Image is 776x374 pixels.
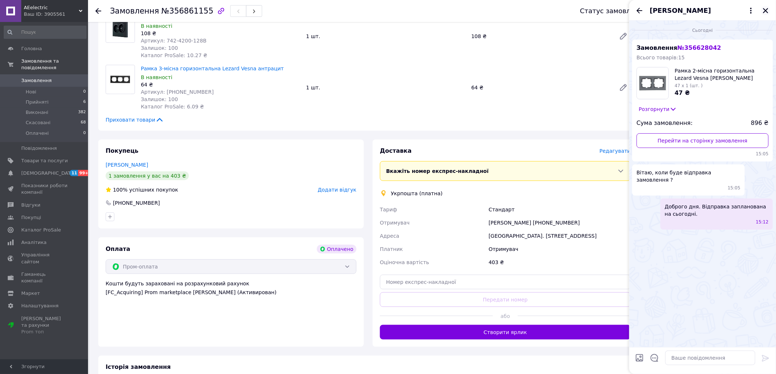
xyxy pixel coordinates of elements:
[141,104,204,110] span: Каталог ProSale: 6.09 ₴
[380,207,397,212] span: Тариф
[637,105,679,113] button: Розгорнути
[21,214,41,221] span: Покупці
[26,130,49,137] span: Оплачені
[141,45,178,51] span: Залишок: 100
[751,119,769,127] span: 896 ₴
[616,80,631,95] a: Редагувати
[487,216,632,229] div: [PERSON_NAME] [PHONE_NUMBER]
[21,227,61,233] span: Каталог ProSale
[106,171,189,180] div: 1 замовлення у вас на 403 ₴
[141,89,214,95] span: Артикул: [PHONE_NUMBER]
[468,82,613,93] div: 64 ₴
[21,182,68,196] span: Показники роботи компанії
[380,220,410,226] span: Отримувач
[21,252,68,265] span: Управління сайтом
[4,26,87,39] input: Пошук
[675,83,703,88] span: 47 x 1 (шт. )
[487,203,632,216] div: Стандарт
[635,6,644,15] button: Назад
[21,158,68,164] span: Товари та послуги
[689,27,716,34] span: Сьогодні
[78,109,86,116] span: 382
[637,133,769,148] a: Перейти на сторінку замовлення
[650,6,711,15] span: [PERSON_NAME]
[303,31,469,41] div: 1 шт.
[21,145,57,152] span: Повідомлення
[24,11,88,18] div: Ваш ID: 3905561
[637,151,769,157] span: 15:05 12.08.2025
[141,52,207,58] span: Каталог ProSale: 10.27 ₴
[380,275,631,289] input: Номер експрес-накладної
[21,202,40,208] span: Відгуки
[600,148,631,154] span: Редагувати
[665,203,769,218] span: Доброго дня. Відправка запланована на сьогодні.
[487,229,632,242] div: [GEOGRAPHIC_DATA]. [STREET_ADDRESS]
[141,30,300,37] div: 108 ₴
[317,245,356,253] div: Оплачено
[112,199,161,207] div: [PHONE_NUMBER]
[141,38,206,44] span: Артикул: 742-4200-128B
[21,239,47,246] span: Аналітика
[110,14,131,42] img: Розетка 2-а Lezard Vesna антрацит
[21,170,76,177] span: [DEMOGRAPHIC_DATA]
[141,81,300,88] div: 64 ₴
[106,280,356,296] div: Кошти будуть зараховані на розрахунковий рахунок
[380,325,631,340] button: Створити ярлик
[24,4,79,11] span: AEelectric
[487,256,632,269] div: 403 ₴
[106,162,148,168] a: [PERSON_NAME]
[110,7,159,15] span: Замовлення
[303,82,469,93] div: 1 шт.
[141,96,178,102] span: Залишок: 100
[21,58,88,71] span: Замовлення та повідомлення
[380,246,403,252] span: Платник
[728,185,741,191] span: 15:05 12.08.2025
[468,31,613,41] div: 108 ₴
[493,312,518,320] span: або
[675,89,690,96] span: 47 ₴
[637,119,693,127] span: Сума замовлення:
[637,67,669,99] img: 5717513727_w160_h160_ramka-2-misna-gorizontalna.jpg
[580,7,648,15] div: Статус замовлення
[637,169,740,184] span: Вітаю, коли буде відправка замовлення ?
[632,26,773,34] div: 12.08.2025
[487,242,632,256] div: Отримувач
[616,29,631,44] a: Редагувати
[21,315,68,336] span: [PERSON_NAME] та рахунки
[21,303,59,309] span: Налаштування
[106,147,139,154] span: Покупець
[161,7,213,15] span: №356861155
[70,170,78,176] span: 11
[78,170,90,176] span: 99+
[26,99,48,105] span: Прийняті
[756,219,769,225] span: 15:12 12.08.2025
[21,329,68,335] div: Prom топ
[761,6,770,15] button: Закрити
[141,74,172,80] span: В наявності
[83,89,86,95] span: 0
[380,147,412,154] span: Доставка
[106,363,171,370] span: Історія замовлення
[26,109,48,116] span: Виконані
[83,130,86,137] span: 0
[650,6,755,15] button: [PERSON_NAME]
[650,353,659,363] button: Відкрити шаблони відповідей
[83,99,86,105] span: 6
[81,119,86,126] span: 68
[95,7,101,15] div: Повернутися назад
[26,119,51,126] span: Скасовані
[113,187,128,193] span: 100%
[21,290,40,297] span: Маркет
[106,186,178,193] div: успішних покупок
[637,44,721,51] span: Замовлення
[380,259,429,265] span: Оціночна вартість
[106,289,356,296] div: [FC_Acquiring] Prom marketplace [PERSON_NAME] (Активирован)
[389,190,444,197] div: Укрпошта (платна)
[106,245,130,252] span: Оплата
[637,55,685,60] span: Всього товарів: 15
[141,23,172,29] span: В наявності
[386,168,489,174] span: Вкажіть номер експрес-накладної
[141,66,284,71] a: Рамка 3-місна горизонтальна Lezard Vesna антрацит
[110,65,131,94] img: Рамка 3-місна горизонтальна Lezard Vesna антрацит
[675,67,769,82] span: Рамка 2-місна горизонтальна Lezard Vesna [PERSON_NAME]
